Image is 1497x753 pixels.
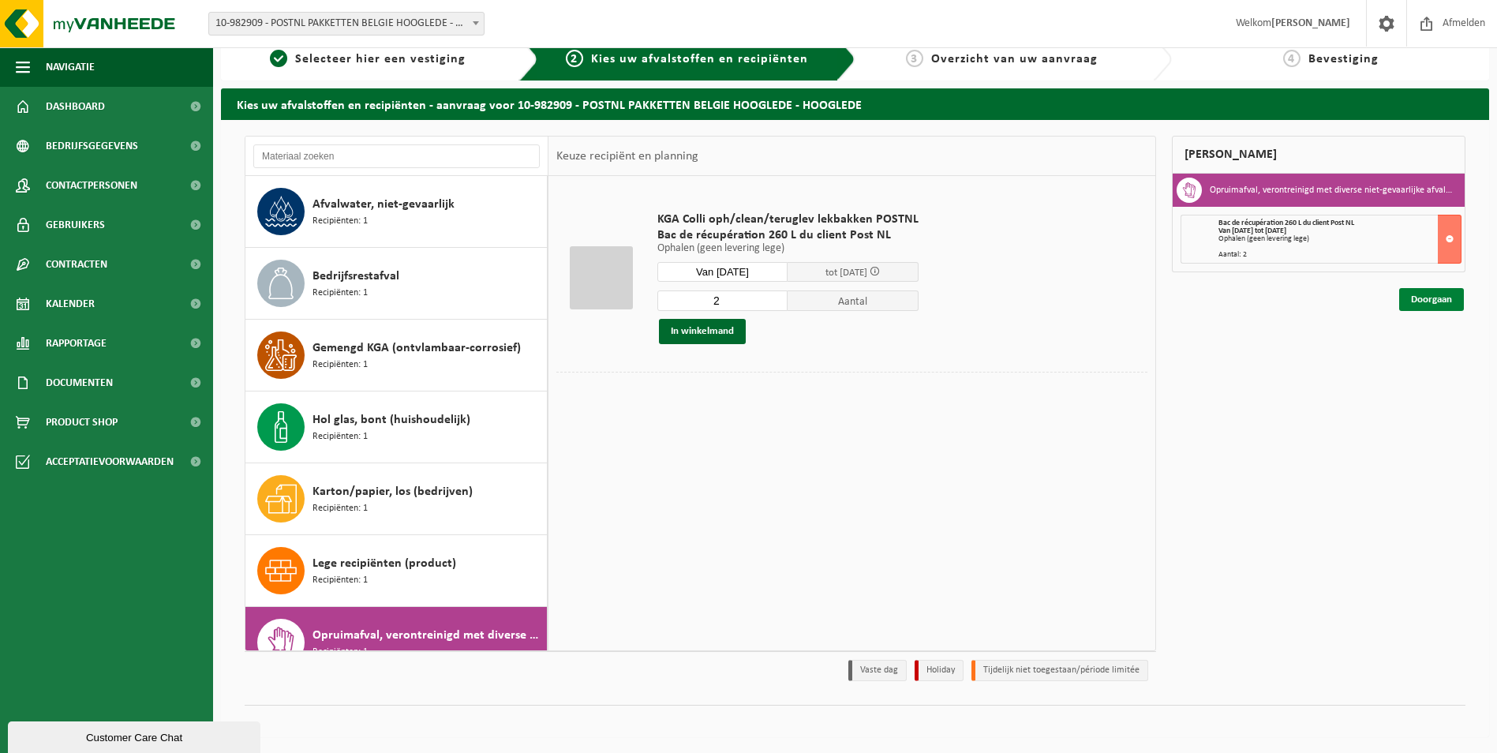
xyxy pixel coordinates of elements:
span: Contactpersonen [46,166,137,205]
span: Gemengd KGA (ontvlambaar-corrosief) [312,339,521,358]
button: Gemengd KGA (ontvlambaar-corrosief) Recipiënten: 1 [245,320,548,391]
span: Product Shop [46,403,118,442]
button: Karton/papier, los (bedrijven) Recipiënten: 1 [245,463,548,535]
span: Dashboard [46,87,105,126]
input: Selecteer datum [657,262,788,282]
h3: Opruimafval, verontreinigd met diverse niet-gevaarlijke afvalstoffen [1210,178,1453,203]
span: Lege recipiënten (product) [312,554,456,573]
input: Materiaal zoeken [253,144,540,168]
span: Recipiënten: 1 [312,573,368,588]
span: Recipiënten: 1 [312,358,368,373]
span: 2 [566,50,583,67]
button: Afvalwater, niet-gevaarlijk Recipiënten: 1 [245,176,548,248]
div: Keuze recipiënt en planning [548,137,706,176]
span: Recipiënten: 1 [312,645,368,660]
li: Vaste dag [848,660,907,681]
span: 3 [906,50,923,67]
span: Aantal [788,290,919,311]
div: Aantal: 2 [1218,251,1461,259]
span: Acceptatievoorwaarden [46,442,174,481]
span: Bac de récupération 260 L du client Post NL [657,227,919,243]
span: Bedrijfsgegevens [46,126,138,166]
span: Navigatie [46,47,95,87]
span: Bedrijfsrestafval [312,267,399,286]
span: Overzicht van uw aanvraag [931,53,1098,66]
strong: [PERSON_NAME] [1271,17,1350,29]
h2: Kies uw afvalstoffen en recipiënten - aanvraag voor 10-982909 - POSTNL PAKKETTEN BELGIE HOOGLEDE ... [221,88,1489,119]
span: Recipiënten: 1 [312,429,368,444]
span: 10-982909 - POSTNL PAKKETTEN BELGIE HOOGLEDE - HOOGLEDE [209,13,484,35]
span: KGA Colli oph/clean/teruglev lekbakken POSTNL [657,212,919,227]
span: Contracten [46,245,107,284]
span: 1 [270,50,287,67]
span: Hol glas, bont (huishoudelijk) [312,410,470,429]
iframe: chat widget [8,718,264,753]
button: In winkelmand [659,319,746,344]
span: Recipiënten: 1 [312,286,368,301]
button: Bedrijfsrestafval Recipiënten: 1 [245,248,548,320]
span: Recipiënten: 1 [312,501,368,516]
span: Recipiënten: 1 [312,214,368,229]
span: Selecteer hier een vestiging [295,53,466,66]
span: Kalender [46,284,95,324]
span: 10-982909 - POSTNL PAKKETTEN BELGIE HOOGLEDE - HOOGLEDE [208,12,485,36]
span: Documenten [46,363,113,403]
div: [PERSON_NAME] [1172,136,1465,174]
span: Bac de récupération 260 L du client Post NL [1218,219,1354,227]
li: Tijdelijk niet toegestaan/période limitée [971,660,1148,681]
span: Afvalwater, niet-gevaarlijk [312,195,455,214]
span: Opruimafval, verontreinigd met diverse niet-gevaarlijke afvalstoffen [312,626,543,645]
a: Doorgaan [1399,288,1464,311]
div: Ophalen (geen levering lege) [1218,235,1461,243]
button: Hol glas, bont (huishoudelijk) Recipiënten: 1 [245,391,548,463]
button: Opruimafval, verontreinigd met diverse niet-gevaarlijke afvalstoffen Recipiënten: 1 [245,607,548,679]
span: Karton/papier, los (bedrijven) [312,482,473,501]
span: Kies uw afvalstoffen en recipiënten [591,53,808,66]
a: 1Selecteer hier een vestiging [229,50,507,69]
span: Gebruikers [46,205,105,245]
button: Lege recipiënten (product) Recipiënten: 1 [245,535,548,607]
span: 4 [1283,50,1301,67]
p: Ophalen (geen levering lege) [657,243,919,254]
li: Holiday [915,660,964,681]
strong: Van [DATE] tot [DATE] [1218,227,1286,235]
span: Bevestiging [1308,53,1379,66]
span: Rapportage [46,324,107,363]
span: tot [DATE] [825,268,867,278]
